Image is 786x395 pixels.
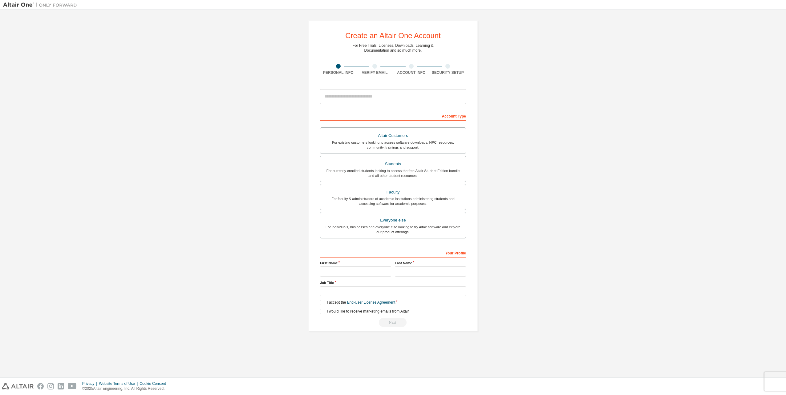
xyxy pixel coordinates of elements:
div: For currently enrolled students looking to access the free Altair Student Edition bundle and all ... [324,168,462,178]
div: Students [324,160,462,168]
div: Everyone else [324,216,462,225]
div: For individuals, businesses and everyone else looking to try Altair software and explore our prod... [324,225,462,234]
div: Your Profile [320,248,466,257]
div: Verify Email [357,70,393,75]
div: For Free Trials, Licenses, Downloads, Learning & Documentation and so much more. [353,43,434,53]
label: Last Name [395,261,466,265]
div: Privacy [82,381,99,386]
div: Security Setup [430,70,466,75]
label: Job Title [320,280,466,285]
div: Account Type [320,111,466,121]
div: Website Terms of Use [99,381,140,386]
p: © 2025 Altair Engineering, Inc. All Rights Reserved. [82,386,170,391]
div: Personal Info [320,70,357,75]
img: youtube.svg [68,383,77,389]
img: altair_logo.svg [2,383,34,389]
div: For faculty & administrators of academic institutions administering students and accessing softwa... [324,196,462,206]
img: facebook.svg [37,383,44,389]
div: Cookie Consent [140,381,169,386]
a: End-User License Agreement [347,300,395,305]
div: Faculty [324,188,462,197]
label: I would like to receive marketing emails from Altair [320,309,409,314]
img: instagram.svg [47,383,54,389]
img: linkedin.svg [58,383,64,389]
div: Altair Customers [324,131,462,140]
label: I accept the [320,300,395,305]
div: Read and acccept EULA to continue [320,318,466,327]
label: First Name [320,261,391,265]
div: Create an Altair One Account [345,32,441,39]
div: Account Info [393,70,430,75]
div: For existing customers looking to access software downloads, HPC resources, community, trainings ... [324,140,462,150]
img: Altair One [3,2,80,8]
